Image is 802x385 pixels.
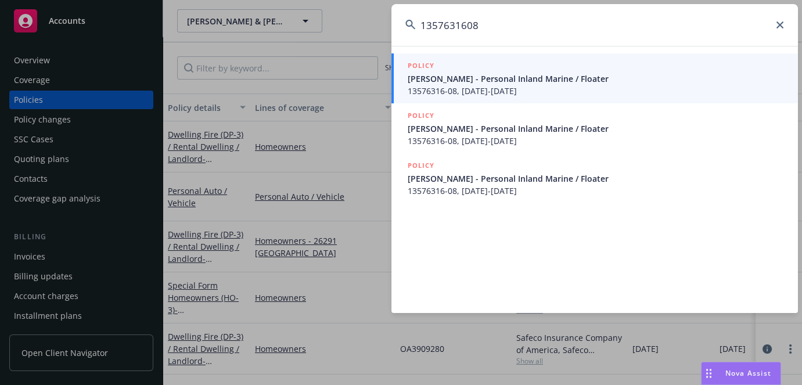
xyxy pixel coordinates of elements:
input: Search... [391,4,798,46]
button: Nova Assist [701,362,781,385]
span: 13576316-08, [DATE]-[DATE] [408,85,784,97]
span: [PERSON_NAME] - Personal Inland Marine / Floater [408,73,784,85]
span: 13576316-08, [DATE]-[DATE] [408,135,784,147]
span: 13576316-08, [DATE]-[DATE] [408,185,784,197]
h5: POLICY [408,60,434,71]
a: POLICY[PERSON_NAME] - Personal Inland Marine / Floater13576316-08, [DATE]-[DATE] [391,103,798,153]
span: Nova Assist [725,368,771,378]
span: [PERSON_NAME] - Personal Inland Marine / Floater [408,172,784,185]
a: POLICY[PERSON_NAME] - Personal Inland Marine / Floater13576316-08, [DATE]-[DATE] [391,153,798,203]
h5: POLICY [408,110,434,121]
h5: POLICY [408,160,434,171]
a: POLICY[PERSON_NAME] - Personal Inland Marine / Floater13576316-08, [DATE]-[DATE] [391,53,798,103]
span: [PERSON_NAME] - Personal Inland Marine / Floater [408,123,784,135]
div: Drag to move [702,362,716,384]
